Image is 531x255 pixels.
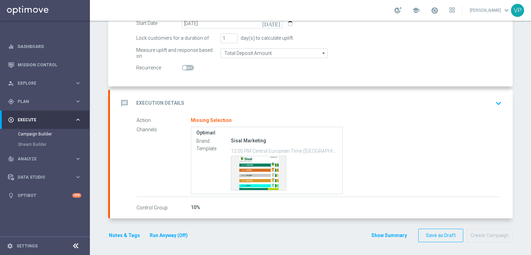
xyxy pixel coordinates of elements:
a: Optibot [18,186,72,205]
i: arrow_drop_down [320,49,327,58]
i: play_circle_outline [8,117,14,123]
label: Template [196,145,231,152]
button: equalizer Dashboard [8,44,82,49]
i: gps_fixed [8,98,14,105]
span: Analyze [18,157,75,161]
a: Campaign Builder [18,131,72,137]
i: keyboard_arrow_down [493,98,504,108]
button: play_circle_outline Execute keyboard_arrow_right [8,117,82,123]
i: settings [7,243,13,249]
button: Save as Draft [418,229,463,242]
div: VP [511,4,524,17]
div: Start Date [136,19,182,28]
i: keyboard_arrow_right [75,174,81,180]
button: Mission Control [8,62,82,68]
i: keyboard_arrow_right [75,155,81,162]
button: gps_fixed Plan keyboard_arrow_right [8,99,82,104]
span: keyboard_arrow_down [503,7,510,14]
button: Show Summary [371,232,407,239]
i: lightbulb [8,192,14,199]
span: school [412,7,420,14]
span: Explore [18,81,75,85]
i: keyboard_arrow_right [75,80,81,86]
button: Notes & Tags [108,231,141,240]
span: Data Studio [18,175,75,179]
i: keyboard_arrow_right [75,116,81,123]
h2: Execution Details [136,100,184,106]
div: Plan [8,98,75,105]
div: Optibot [8,186,81,205]
button: Data Studio keyboard_arrow_right [8,174,82,180]
a: Stream Builder [18,142,72,147]
label: Control Group [137,205,191,211]
button: Run Anyway (Off) [149,231,188,240]
a: Mission Control [18,56,81,74]
div: +10 [72,193,81,198]
i: person_search [8,80,14,86]
div: Missing Selection [191,117,232,124]
i: track_changes [8,156,14,162]
button: lightbulb Optibot +10 [8,193,82,198]
div: Stream Builder [18,139,89,150]
span: Execute [18,118,75,122]
div: 10% [191,204,499,211]
button: Create Campaign [467,229,513,242]
div: Lock customers for a duration of [136,34,217,43]
div: Measure uplift and response based on [136,48,217,58]
label: Channels [137,127,191,133]
p: 12:00 PM Central European Time (Berlin) (UTC +02:00) [231,147,337,154]
button: person_search Explore keyboard_arrow_right [8,81,82,86]
label: Optimail [196,130,337,136]
div: Analyze [8,156,75,162]
div: day(s) to calculate uplift. [238,35,294,41]
i: [DATE] [262,19,283,26]
i: message [118,97,131,110]
input: Total Deposit Amount [221,48,328,58]
a: Settings [17,244,38,248]
i: keyboard_arrow_right [75,98,81,105]
span: Plan [18,100,75,104]
label: Brand [196,138,231,144]
div: message Execution Details keyboard_arrow_down [118,97,504,110]
i: equalizer [8,44,14,50]
div: Dashboard [8,37,81,56]
div: Execute [8,117,75,123]
div: Recurrence [136,63,182,73]
a: [PERSON_NAME]keyboard_arrow_down [469,5,511,16]
div: Explore [8,80,75,86]
div: Data Studio [8,174,75,180]
a: Dashboard [18,37,81,56]
label: Action [137,117,191,124]
div: Campaign Builder [18,129,89,139]
button: keyboard_arrow_down [493,97,504,110]
div: Sisal Marketing [231,137,337,144]
div: Mission Control [8,56,81,74]
button: track_changes Analyze keyboard_arrow_right [8,156,82,162]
